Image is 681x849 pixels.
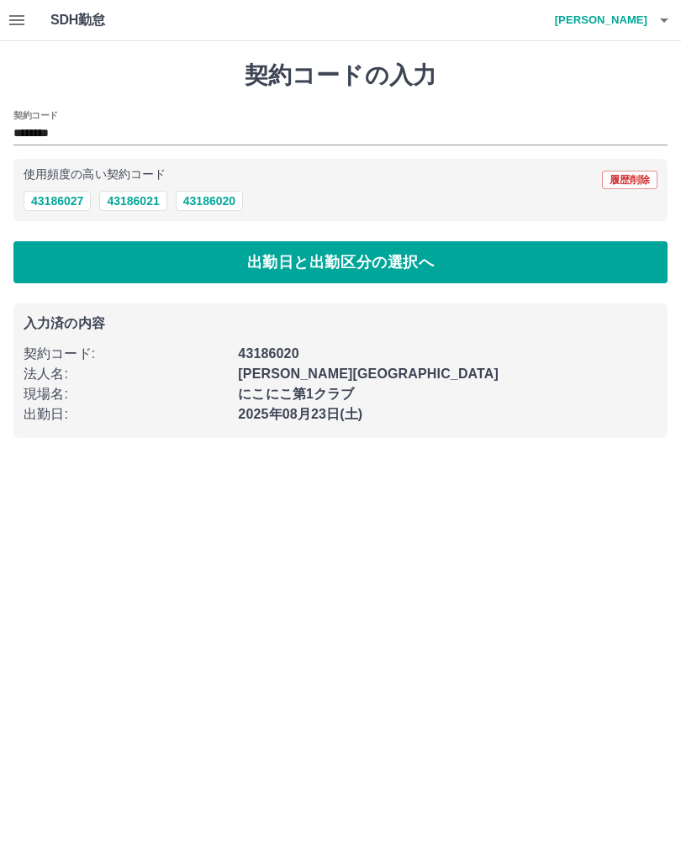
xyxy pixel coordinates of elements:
button: 履歴削除 [602,171,657,189]
button: 43186027 [24,191,91,211]
button: 43186020 [176,191,243,211]
h1: 契約コードの入力 [13,61,668,90]
p: 現場名 : [24,384,228,404]
b: [PERSON_NAME][GEOGRAPHIC_DATA] [238,366,499,381]
button: 出勤日と出勤区分の選択へ [13,241,668,283]
p: 入力済の内容 [24,317,657,330]
p: 契約コード : [24,344,228,364]
p: 使用頻度の高い契約コード [24,169,166,181]
b: 2025年08月23日(土) [238,407,362,421]
h2: 契約コード [13,108,58,122]
p: 出勤日 : [24,404,228,424]
p: 法人名 : [24,364,228,384]
b: にこにこ第1クラブ [238,387,354,401]
button: 43186021 [99,191,166,211]
b: 43186020 [238,346,298,361]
